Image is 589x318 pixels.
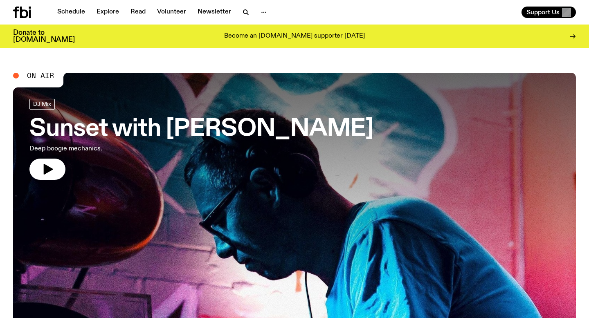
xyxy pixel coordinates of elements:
[522,7,576,18] button: Support Us
[92,7,124,18] a: Explore
[29,99,55,110] a: DJ Mix
[33,101,51,107] span: DJ Mix
[126,7,151,18] a: Read
[13,29,75,43] h3: Donate to [DOMAIN_NAME]
[526,9,560,16] span: Support Us
[29,118,373,141] h3: Sunset with [PERSON_NAME]
[29,99,373,180] a: Sunset with [PERSON_NAME]Deep boogie mechanics.
[29,144,239,154] p: Deep boogie mechanics.
[193,7,236,18] a: Newsletter
[27,72,54,79] span: On Air
[152,7,191,18] a: Volunteer
[224,33,365,40] p: Become an [DOMAIN_NAME] supporter [DATE]
[52,7,90,18] a: Schedule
